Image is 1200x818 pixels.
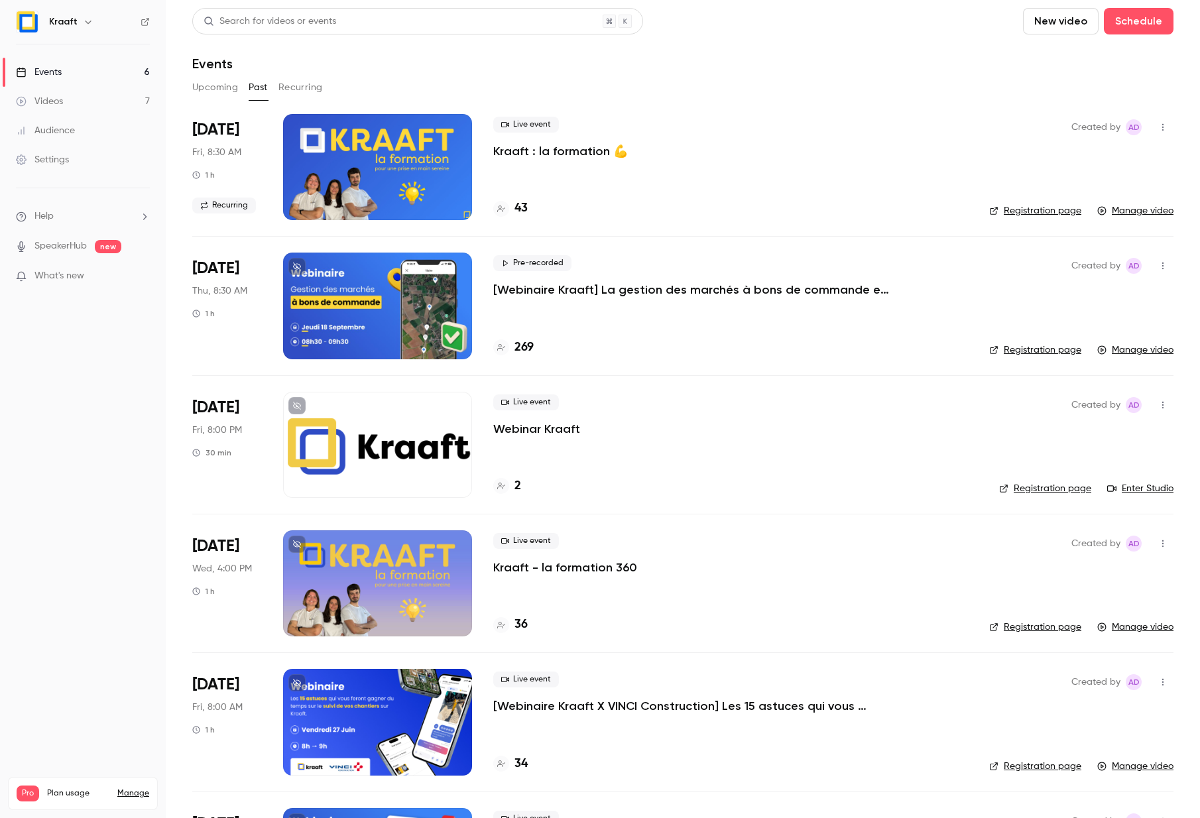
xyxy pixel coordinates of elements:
a: Manage video [1097,620,1173,634]
button: New video [1023,8,1099,34]
button: Recurring [278,77,323,98]
span: [DATE] [192,258,239,279]
span: Pre-recorded [493,255,571,271]
div: 30 min [192,447,231,458]
div: Settings [16,153,69,166]
span: Created by [1071,119,1120,135]
span: Created by [1071,674,1120,690]
a: Manage [117,788,149,799]
a: Manage video [1097,343,1173,357]
a: Registration page [989,343,1081,357]
span: Live event [493,672,559,687]
span: Alice de Guyenro [1126,119,1142,135]
a: 269 [493,339,534,357]
span: Created by [1071,258,1120,274]
span: Alice de Guyenro [1126,536,1142,552]
a: 36 [493,616,528,634]
span: Alice de Guyenro [1126,674,1142,690]
div: 1 h [192,170,215,180]
h4: 43 [514,200,528,217]
span: [DATE] [192,536,239,557]
h4: 36 [514,616,528,634]
span: Live event [493,533,559,549]
span: Pro [17,786,39,801]
span: Alice de Guyenro [1126,258,1142,274]
a: [Webinaire Kraaft] La gestion des marchés à bons de commande et des petites interventions [493,282,891,298]
a: Manage video [1097,760,1173,773]
a: 2 [493,477,521,495]
span: Wed, 4:00 PM [192,562,252,575]
span: Ad [1128,258,1140,274]
h4: 269 [514,339,534,357]
span: Created by [1071,397,1120,413]
span: Ad [1128,397,1140,413]
a: 34 [493,755,528,773]
span: [DATE] [192,119,239,141]
h6: Kraaft [49,15,78,29]
span: Fri, 8:00 AM [192,701,243,714]
span: What's new [34,269,84,283]
span: Live event [493,117,559,133]
span: Alice de Guyenro [1126,397,1142,413]
a: 43 [493,200,528,217]
span: Help [34,209,54,223]
span: Created by [1071,536,1120,552]
a: Kraaft : la formation 💪 [493,143,628,159]
div: Sep 19 Fri, 8:30 AM (Europe/Paris) [192,114,262,220]
span: Fri, 8:00 PM [192,424,242,437]
div: Videos [16,95,63,108]
h4: 2 [514,477,521,495]
a: Webinar Kraaft [493,421,580,437]
div: Sep 18 Thu, 8:30 AM (Europe/Paris) [192,253,262,359]
span: Thu, 8:30 AM [192,284,247,298]
div: 1 h [192,586,215,597]
span: Plan usage [47,788,109,799]
span: [DATE] [192,397,239,418]
div: Jul 23 Wed, 4:00 PM (Europe/Paris) [192,530,262,636]
span: Recurring [192,198,256,213]
a: SpeakerHub [34,239,87,253]
a: Enter Studio [1107,482,1173,495]
span: Live event [493,394,559,410]
div: Search for videos or events [204,15,336,29]
a: Registration page [999,482,1091,495]
div: 1 h [192,308,215,319]
span: new [95,240,121,253]
span: Ad [1128,536,1140,552]
a: [Webinaire Kraaft X VINCI Construction] Les 15 astuces qui vous feront gagner du temps sur le sui... [493,698,891,714]
button: Schedule [1104,8,1173,34]
span: Ad [1128,119,1140,135]
button: Upcoming [192,77,238,98]
h4: 34 [514,755,528,773]
span: Ad [1128,674,1140,690]
a: Manage video [1097,204,1173,217]
div: Events [16,66,62,79]
iframe: Noticeable Trigger [134,270,150,282]
span: [DATE] [192,674,239,695]
img: Kraaft [17,11,38,32]
a: Registration page [989,620,1081,634]
button: Past [249,77,268,98]
div: Aug 15 Fri, 2:00 PM (America/New York) [192,392,262,498]
div: Audience [16,124,75,137]
li: help-dropdown-opener [16,209,150,223]
h1: Events [192,56,233,72]
div: 1 h [192,725,215,735]
a: Registration page [989,204,1081,217]
a: Registration page [989,760,1081,773]
a: Kraaft - la formation 360 [493,559,637,575]
span: Fri, 8:30 AM [192,146,241,159]
div: Jun 27 Fri, 8:00 AM (Europe/Paris) [192,669,262,775]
